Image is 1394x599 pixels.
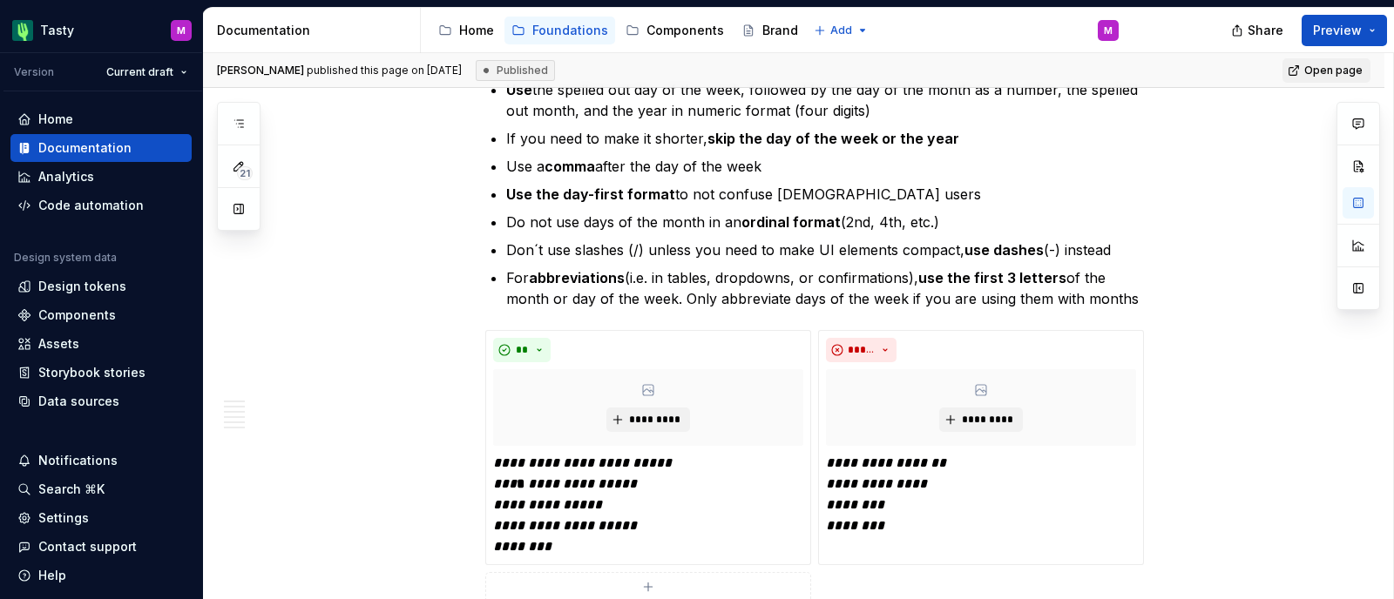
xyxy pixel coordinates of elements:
a: Home [10,105,192,133]
button: TastyM [3,11,199,49]
strong: use the first 3 letters [918,269,1066,286]
div: M [1104,24,1113,37]
a: Storybook stories [10,359,192,387]
span: Current draft [106,65,173,79]
div: Home [38,111,73,128]
div: Foundations [532,22,608,39]
div: Assets [38,335,79,353]
a: Brand [734,17,805,44]
div: Search ⌘K [38,481,105,498]
div: Documentation [38,139,132,157]
p: the spelled out day of the week, followed by the day of the month as a number, the spelled out mo... [506,79,1144,121]
a: Documentation [10,134,192,162]
p: Don´t use slashes (/) unless you need to make UI elements compact, (-) instead [506,239,1144,260]
div: Notifications [38,452,118,469]
a: Components [619,17,731,44]
strong: Use the day-first format [506,185,675,203]
button: Share [1222,15,1295,46]
p: For (i.e. in tables, dropdowns, or confirmations), of the month or day of the week. Only abbrevia... [506,267,1144,309]
a: Components [10,301,192,329]
p: Use a after the day of the week [506,156,1144,177]
span: 21 [237,166,253,180]
strong: skip the day of the week or the year [707,130,959,147]
strong: comma [545,158,595,175]
div: Brand [762,22,798,39]
div: Contact support [38,538,137,555]
button: Add [809,18,874,43]
div: Help [38,567,66,584]
span: Add [830,24,852,37]
a: Home [431,17,501,44]
p: to not confuse [DEMOGRAPHIC_DATA] users [506,184,1144,205]
a: Open page [1282,58,1370,83]
div: Settings [38,509,89,527]
div: Design system data [14,251,117,265]
div: Storybook stories [38,364,145,381]
button: Current draft [98,60,195,84]
a: Design tokens [10,273,192,300]
strong: ordinal format [741,213,841,231]
div: Data sources [38,393,119,410]
button: Help [10,562,192,589]
div: Page tree [431,13,805,48]
div: M [177,24,186,37]
span: published this page on [DATE] [217,64,462,77]
a: Assets [10,330,192,358]
strong: use dashes [964,241,1044,259]
p: Do not use days of the month in an (2nd, 4th, etc.) [506,212,1144,232]
button: Preview [1302,15,1387,46]
div: Published [476,60,555,81]
span: Preview [1313,22,1362,39]
a: Settings [10,504,192,532]
a: Code automation [10,192,192,219]
a: Analytics [10,163,192,191]
button: Contact support [10,533,192,561]
div: Components [38,306,116,324]
button: Search ⌘K [10,475,192,503]
strong: abbreviations [529,269,625,286]
div: Home [459,22,494,39]
div: Components [646,22,724,39]
p: If you need to make it shorter, [506,128,1144,149]
div: Design tokens [38,278,126,295]
div: Analytics [38,168,94,185]
a: Data sources [10,387,192,415]
img: 5a785b6b-c473-494b-9ba3-bffaf73304c7.png [12,20,33,41]
strong: Use [506,81,532,98]
div: Documentation [217,22,413,39]
div: Code automation [38,197,144,214]
button: Notifications [10,447,192,474]
span: Open page [1304,64,1363,77]
span: Share [1248,22,1283,39]
div: Tasty [40,22,74,39]
span: [PERSON_NAME] [217,64,304,77]
a: Foundations [504,17,615,44]
div: Version [14,65,54,79]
